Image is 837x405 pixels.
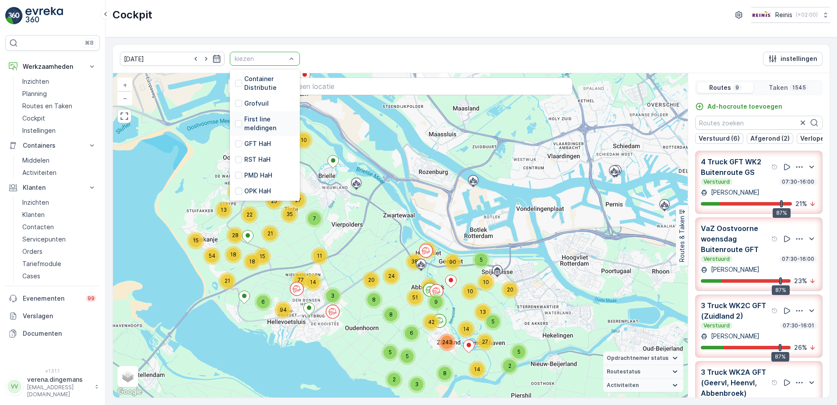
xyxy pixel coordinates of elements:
[695,116,823,130] input: Routes zoeken
[703,322,731,329] p: Verstuurd
[492,318,495,325] span: 5
[19,124,100,137] a: Instellingen
[324,287,341,305] div: 3
[120,52,225,66] input: dd/mm/yyyy
[261,225,279,242] div: 21
[699,134,740,143] p: Verstuurd (6)
[313,215,316,222] span: 7
[227,182,245,200] div: 31
[22,259,61,268] p: Tariefmodule
[771,235,778,242] div: help tooltippictogram
[501,281,519,298] div: 20
[25,7,63,25] img: logo_light-DOdMpM7g.png
[709,188,760,197] p: [PERSON_NAME]
[123,94,127,102] span: −
[800,134,837,143] p: Verlopen (1)
[771,163,778,171] div: help tooltippictogram
[463,326,469,332] span: 14
[5,290,100,307] a: Evenementen99
[607,382,639,389] span: Activiteiten
[483,279,489,285] span: 10
[301,137,307,143] span: 10
[19,75,100,88] a: Inzichten
[443,370,447,377] span: 8
[480,256,483,263] span: 5
[19,245,100,258] a: Orders
[707,102,782,111] p: Ad-hocroute toevoegen
[438,334,456,351] div: 243
[19,209,100,221] a: Klanten
[775,11,792,19] p: Reinis
[421,278,438,295] div: 92
[209,252,215,259] span: 54
[474,366,480,373] span: 14
[444,253,461,271] div: 90
[311,247,328,265] div: 11
[457,320,475,338] div: 14
[695,133,743,144] button: Verstuurd (6)
[782,322,815,329] p: 07:30-16:01
[118,92,131,105] a: Uitzoomen
[5,325,100,342] a: Documenten
[23,329,96,338] p: Documenten
[763,52,823,66] button: instellingen
[5,375,100,398] button: VVverena.dingemans[EMAIL_ADDRESS][DOMAIN_NAME]
[428,319,435,325] span: 42
[203,247,221,265] div: 54
[298,277,304,283] span: 77
[795,199,807,208] p: 21 %
[23,294,81,303] p: Evenementen
[701,367,770,398] p: 3 Truck WK2A GFT (Geervl, Heenvl, Abbenbroek)
[23,62,82,71] p: Werkzaamheden
[751,10,772,20] img: Reinis-Logo-Vrijstaand_Tekengebied-1-copy2_aBO4n7j.png
[19,270,100,282] a: Cases
[310,279,316,285] span: 14
[709,332,760,341] p: [PERSON_NAME]
[22,198,49,207] p: Inzichten
[415,381,418,387] span: 3
[607,355,668,362] span: Opdrachtnemer status
[88,295,95,302] p: 99
[27,384,90,398] p: [EMAIL_ADDRESS][DOMAIN_NAME]
[22,272,40,281] p: Cases
[265,192,283,210] div: 25
[85,39,94,46] p: ⌘B
[331,292,334,299] span: 3
[362,271,380,289] div: 20
[771,352,789,362] div: 87%
[271,198,277,204] span: 25
[306,210,323,227] div: 7
[769,83,788,92] p: Taken
[22,223,54,231] p: Contacten
[241,206,258,224] div: 22
[118,367,137,386] a: Layers
[468,361,486,378] div: 14
[115,386,144,398] a: Dit gebied openen in Google Maps (er wordt een nieuw venster geopend)
[603,352,683,365] summary: Opdrachtnemer status
[226,227,244,244] div: 28
[292,271,309,289] div: 77
[22,156,49,165] p: Middelen
[476,333,494,351] div: 27
[225,246,242,263] div: 18
[254,293,272,311] div: 6
[22,247,42,256] p: Orders
[19,112,100,124] a: Cockpit
[193,237,199,244] span: 15
[5,179,100,196] button: Klanten
[771,307,778,314] div: help tooltippictogram
[22,210,45,219] p: Klanten
[244,99,269,108] p: Grofvuil
[218,272,236,290] div: 21
[709,265,760,274] p: [PERSON_NAME]
[419,242,436,259] div: 57
[19,233,100,245] a: Servicepunten
[678,216,686,262] p: Routes & Taken
[286,211,293,217] span: 35
[701,156,770,178] p: 4 Truck GFT WK2 Buitenroute GS
[249,258,255,265] span: 18
[603,365,683,379] summary: Routestatus
[422,313,440,331] div: 42
[406,253,423,270] div: 38
[501,357,518,375] div: 2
